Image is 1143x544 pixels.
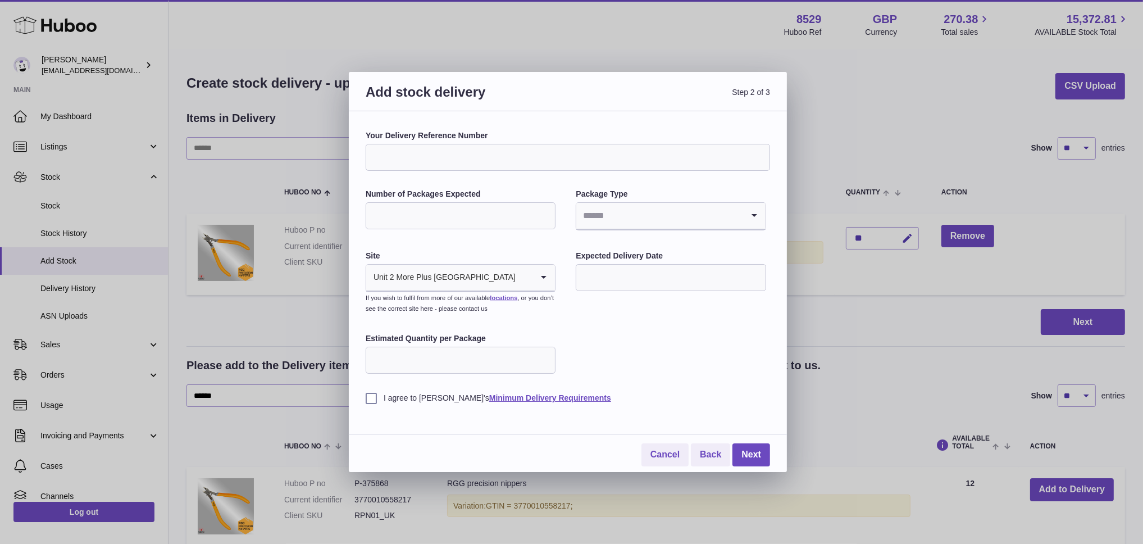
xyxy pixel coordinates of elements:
span: Step 2 of 3 [568,83,770,114]
label: Site [366,251,555,261]
a: Minimum Delivery Requirements [489,393,611,402]
input: Search for option [576,203,743,229]
small: If you wish to fulfil from more of our available , or you don’t see the correct site here - pleas... [366,294,554,312]
div: Search for option [366,265,555,292]
label: Package Type [576,189,766,200]
a: locations [490,294,517,301]
label: I agree to [PERSON_NAME]'s [366,393,770,404]
a: Cancel [641,443,689,466]
a: Next [732,443,770,466]
label: Your Delivery Reference Number [366,130,770,141]
a: Back [691,443,730,466]
span: Unit 2 More Plus [GEOGRAPHIC_DATA] [366,265,516,291]
h3: Add stock delivery [366,83,568,114]
div: Search for option [576,203,765,230]
input: Search for option [516,265,532,291]
label: Expected Delivery Date [576,251,766,261]
label: Estimated Quantity per Package [366,333,555,344]
label: Number of Packages Expected [366,189,555,200]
